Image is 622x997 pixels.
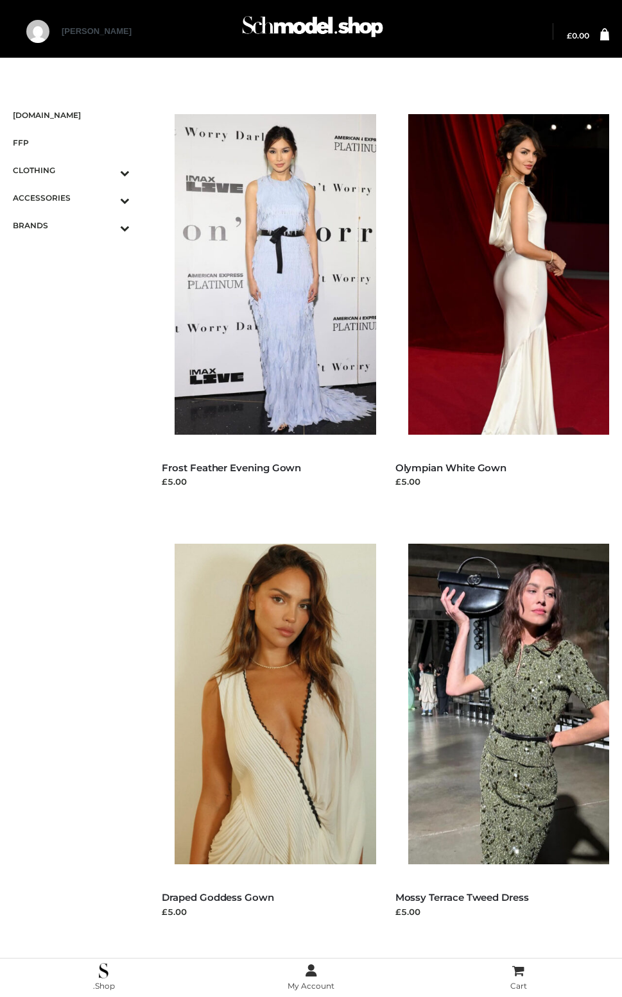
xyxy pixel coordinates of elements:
[13,135,130,150] span: FFP
[236,11,386,53] a: Schmodel Admin 964
[395,905,609,918] div: £5.00
[567,32,589,40] a: £0.00
[85,212,130,239] button: Toggle Submenu
[13,184,130,212] a: ACCESSORIESToggle Submenu
[13,129,130,156] a: FFP
[288,981,334,991] span: My Account
[162,462,301,474] a: Frost Feather Evening Gown
[207,962,415,993] a: My Account
[13,156,130,184] a: CLOTHINGToggle Submenu
[395,475,609,488] div: £5.00
[13,101,130,129] a: [DOMAIN_NAME]
[162,891,274,903] a: Draped Goddess Gown
[395,462,507,474] a: Olympian White Gown
[13,163,130,178] span: CLOTHING
[162,475,376,488] div: £5.00
[99,963,108,978] img: .Shop
[510,981,527,991] span: Cart
[13,190,130,205] span: ACCESSORIES
[85,184,130,212] button: Toggle Submenu
[395,891,529,903] a: Mossy Terrace Tweed Dress
[93,981,115,991] span: .Shop
[13,212,130,239] a: BRANDSToggle Submenu
[567,31,589,40] bdi: 0.00
[415,962,622,993] a: Cart
[162,905,376,918] div: £5.00
[13,218,130,233] span: BRANDS
[85,156,130,184] button: Toggle Submenu
[239,7,386,53] img: Schmodel Admin 964
[567,31,572,40] span: £
[13,108,130,122] span: [DOMAIN_NAME]
[62,26,132,59] a: [PERSON_NAME]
